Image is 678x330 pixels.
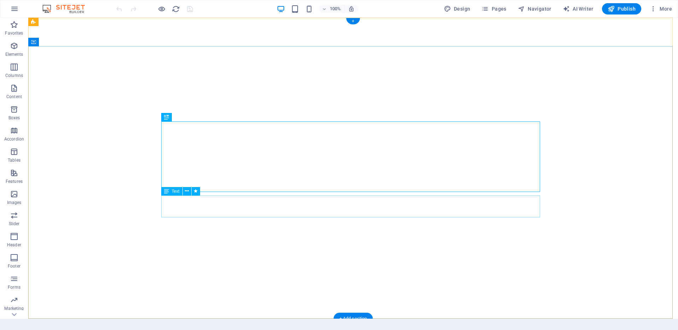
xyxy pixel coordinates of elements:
[346,18,360,24] div: +
[479,3,509,14] button: Pages
[647,3,675,14] button: More
[319,5,344,13] button: 100%
[602,3,641,14] button: Publish
[518,5,551,12] span: Navigator
[481,5,506,12] span: Pages
[563,5,594,12] span: AI Writer
[41,5,94,13] img: Editor Logo
[560,3,596,14] button: AI Writer
[348,6,355,12] i: On resize automatically adjust zoom level to fit chosen device.
[9,221,20,227] p: Slider
[650,5,672,12] span: More
[441,3,473,14] div: Design (Ctrl+Alt+Y)
[4,306,24,311] p: Marketing
[608,5,636,12] span: Publish
[330,5,341,13] h6: 100%
[7,242,21,248] p: Header
[441,3,473,14] button: Design
[5,30,23,36] p: Favorites
[171,5,180,13] button: reload
[172,5,180,13] i: Reload page
[4,136,24,142] p: Accordion
[7,200,22,205] p: Images
[5,52,23,57] p: Elements
[334,313,373,325] div: + Add section
[8,284,21,290] p: Forms
[444,5,470,12] span: Design
[5,73,23,78] p: Columns
[8,157,21,163] p: Tables
[8,263,21,269] p: Footer
[6,94,22,100] p: Content
[172,189,180,193] span: Text
[8,115,20,121] p: Boxes
[515,3,554,14] button: Navigator
[157,5,166,13] button: Click here to leave preview mode and continue editing
[6,179,23,184] p: Features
